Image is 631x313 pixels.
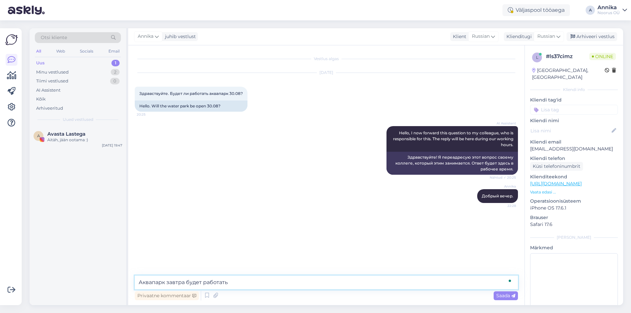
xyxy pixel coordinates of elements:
p: Vaata edasi ... [530,189,618,195]
span: Annika [138,33,153,40]
div: [DATE] 19:47 [102,143,122,148]
span: 20:25 [137,112,161,117]
div: Arhiveeri vestlus [567,32,617,41]
a: [URL][DOMAIN_NAME] [530,181,582,187]
div: Web [55,47,66,56]
div: AI Assistent [36,87,60,94]
p: Kliendi nimi [530,117,618,124]
span: l [536,55,538,60]
div: Privaatne kommentaar [135,291,199,300]
span: Nähtud ✓ 20:25 [490,175,516,180]
span: A [37,133,40,138]
div: Здравствуйте! Я переадресую этот вопрос своему коллеге, который этим занимается. Ответ будет здес... [386,152,518,175]
div: Email [107,47,121,56]
p: iPhone OS 17.6.1 [530,205,618,212]
span: Otsi kliente [41,34,67,41]
div: [PERSON_NAME] [530,235,618,240]
div: 1 [111,60,120,66]
div: Socials [79,47,95,56]
div: [DATE] [135,70,518,76]
span: Saada [496,293,515,299]
div: Kõik [36,96,46,102]
span: Online [589,53,616,60]
p: [EMAIL_ADDRESS][DOMAIN_NAME] [530,145,618,152]
span: Annika [491,184,516,189]
div: Noorus OÜ [597,10,620,15]
div: Väljaspool tööaega [502,4,570,16]
p: Safari 17.6 [530,221,618,228]
textarea: To enrich screen reader interactions, please activate Accessibility in Grammarly extension settings [135,276,518,289]
span: Avasta Lastega [47,131,85,137]
div: Aitäh, jään ootama :) [47,137,122,143]
div: Annika [597,5,620,10]
div: 2 [111,69,120,76]
img: Askly Logo [5,34,18,46]
span: 22:28 [491,203,516,208]
span: Russian [472,33,490,40]
div: Arhiveeritud [36,105,63,112]
p: Operatsioonisüsteem [530,198,618,205]
p: Kliendi telefon [530,155,618,162]
div: Hello. Will the water park be open 30.08? [135,101,247,112]
div: Kliendi info [530,87,618,93]
span: Uued vestlused [63,117,93,123]
a: AnnikaNoorus OÜ [597,5,627,15]
div: Küsi telefoninumbrit [530,162,583,171]
div: A [586,6,595,15]
p: Klienditeekond [530,173,618,180]
div: Vestlus algas [135,56,518,62]
div: Klient [450,33,466,40]
div: [GEOGRAPHIC_DATA], [GEOGRAPHIC_DATA] [532,67,605,81]
input: Lisa tag [530,105,618,115]
div: # ls37cimz [546,53,589,60]
span: AI Assistent [491,121,516,126]
p: Kliendi tag'id [530,97,618,103]
input: Lisa nimi [530,127,610,134]
div: Klienditugi [504,33,532,40]
span: Hello, I now forward this question to my colleague, who is responsible for this. The reply will b... [393,130,514,147]
p: Brauser [530,214,618,221]
span: Здравствуйте. Будет ли работать аквапарк 30.08? [139,91,243,96]
div: 0 [110,78,120,84]
div: Uus [36,60,45,66]
div: Tiimi vestlused [36,78,68,84]
div: juhib vestlust [162,33,196,40]
p: Märkmed [530,244,618,251]
p: Kliendi email [530,139,618,145]
div: Minu vestlused [36,69,69,76]
div: All [35,47,42,56]
span: Russian [537,33,555,40]
span: Добрый вечер. [482,193,513,198]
